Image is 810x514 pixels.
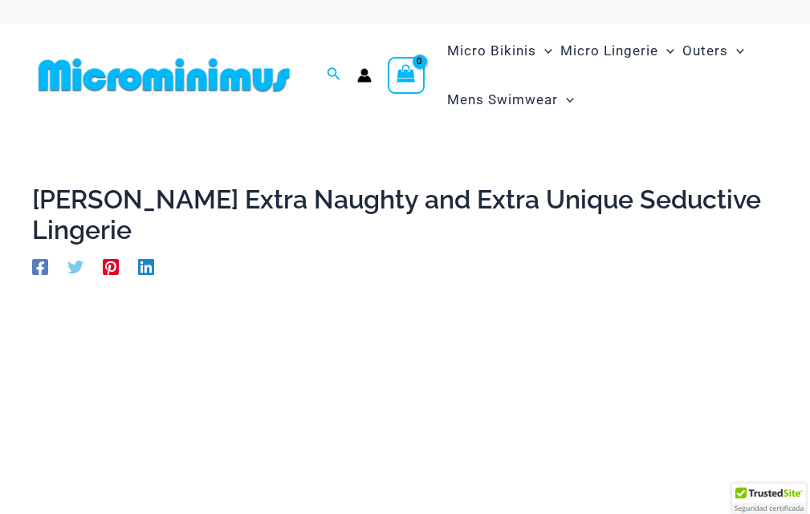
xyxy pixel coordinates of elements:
[67,257,83,274] a: Twitter
[327,65,341,85] a: Search icon link
[728,30,744,71] span: Menu Toggle
[103,257,119,274] a: Pinterest
[556,26,678,75] a: Micro LingerieMenu ToggleMenu Toggle
[441,24,778,127] nav: Site Navigation
[732,484,806,514] div: TrustedSite Certified
[138,257,154,274] a: Linkedin
[558,79,574,120] span: Menu Toggle
[560,30,658,71] span: Micro Lingerie
[682,30,728,71] span: Outers
[658,30,674,71] span: Menu Toggle
[32,257,48,274] a: Facebook
[32,184,778,246] h1: [PERSON_NAME] Extra Naughty and Extra Unique Seductive Lingerie
[447,30,536,71] span: Micro Bikinis
[536,30,552,71] span: Menu Toggle
[443,75,578,124] a: Mens SwimwearMenu ToggleMenu Toggle
[32,57,296,93] img: MM SHOP LOGO FLAT
[357,68,372,83] a: Account icon link
[443,26,556,75] a: Micro BikinisMenu ToggleMenu Toggle
[388,57,425,94] a: View Shopping Cart, empty
[678,26,748,75] a: OutersMenu ToggleMenu Toggle
[447,79,558,120] span: Mens Swimwear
